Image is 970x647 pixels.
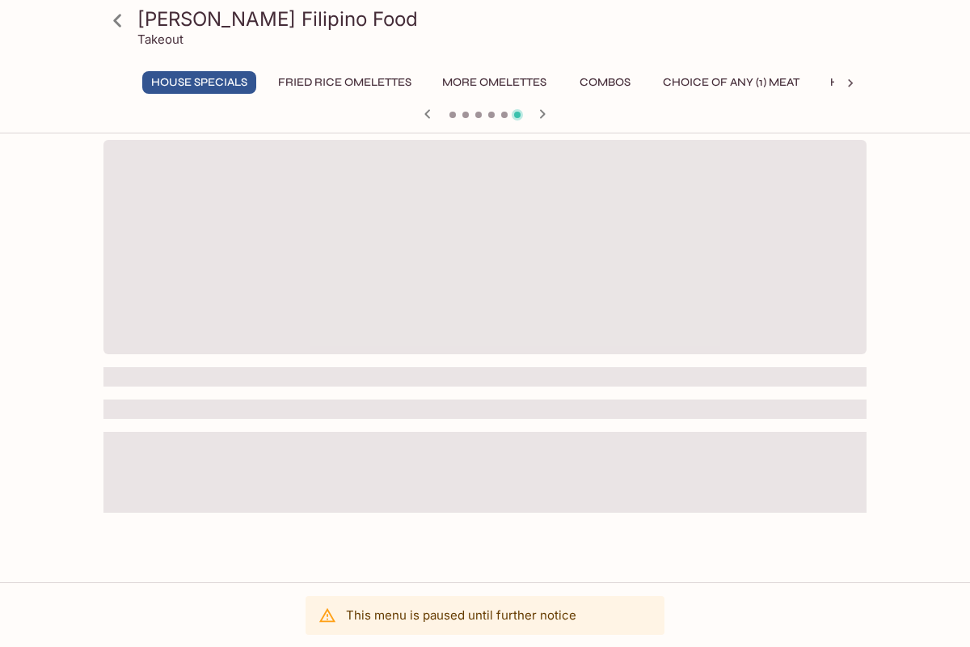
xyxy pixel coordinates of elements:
h3: [PERSON_NAME] Filipino Food [137,6,860,32]
button: Fried Rice Omelettes [269,71,420,94]
button: House Specials [142,71,256,94]
button: Choice of Any (1) Meat [654,71,808,94]
p: Takeout [137,32,183,47]
button: Combos [568,71,641,94]
p: This menu is paused until further notice [346,607,576,623]
button: Hotcakes [821,71,900,94]
button: More Omelettes [433,71,555,94]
